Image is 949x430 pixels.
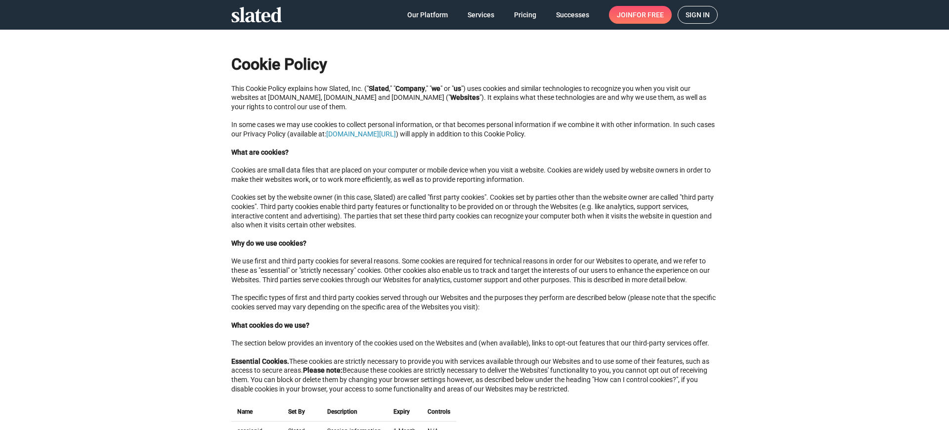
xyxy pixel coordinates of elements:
th: Name [231,402,282,422]
strong: Please note: [303,366,343,374]
strong: us [454,85,461,92]
p: The specific types of first and third party cookies served through our Websites and the purposes ... [231,293,718,311]
strong: Essential Cookies. [231,357,289,365]
p: In some cases we may use cookies to collect personal information, or that becomes personal inform... [231,120,718,138]
h1: Cookie Policy [231,45,718,75]
span: for free [633,6,664,24]
a: [DOMAIN_NAME][URL] [326,130,396,138]
a: Our Platform [399,6,456,24]
strong: Why do we use cookies? [231,239,306,247]
th: Set By [282,402,321,422]
th: Description [321,402,388,422]
a: Successes [548,6,597,24]
a: Sign in [678,6,718,24]
strong: Slated [369,85,389,92]
a: Pricing [506,6,544,24]
p: This Cookie Policy explains how Slated, Inc. (" ," " ," " " or " ") uses cookies and similar tech... [231,84,718,112]
p: These cookies are strictly necessary to provide you with services available through our Websites ... [231,357,718,393]
strong: What are cookies? [231,148,289,156]
strong: we [431,85,440,92]
p: Cookies set by the website owner (in this case, Slated) are called "first party cookies". Cookies... [231,193,718,229]
span: Pricing [514,6,536,24]
a: Joinfor free [609,6,672,24]
span: Successes [556,6,589,24]
strong: Company [395,85,425,92]
p: The section below provides an inventory of the cookies used on the Websites and (when available),... [231,339,718,348]
th: Controls [422,402,456,422]
span: Our Platform [407,6,448,24]
p: Cookies are small data files that are placed on your computer or mobile device when you visit a w... [231,166,718,184]
strong: Websites [450,93,479,101]
span: Services [468,6,494,24]
p: We use first and third party cookies for several reasons. Some cookies are required for technical... [231,257,718,284]
th: Expiry [388,402,422,422]
strong: What cookies do we use? [231,321,309,329]
a: Services [460,6,502,24]
span: Sign in [686,6,710,23]
span: Join [617,6,664,24]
